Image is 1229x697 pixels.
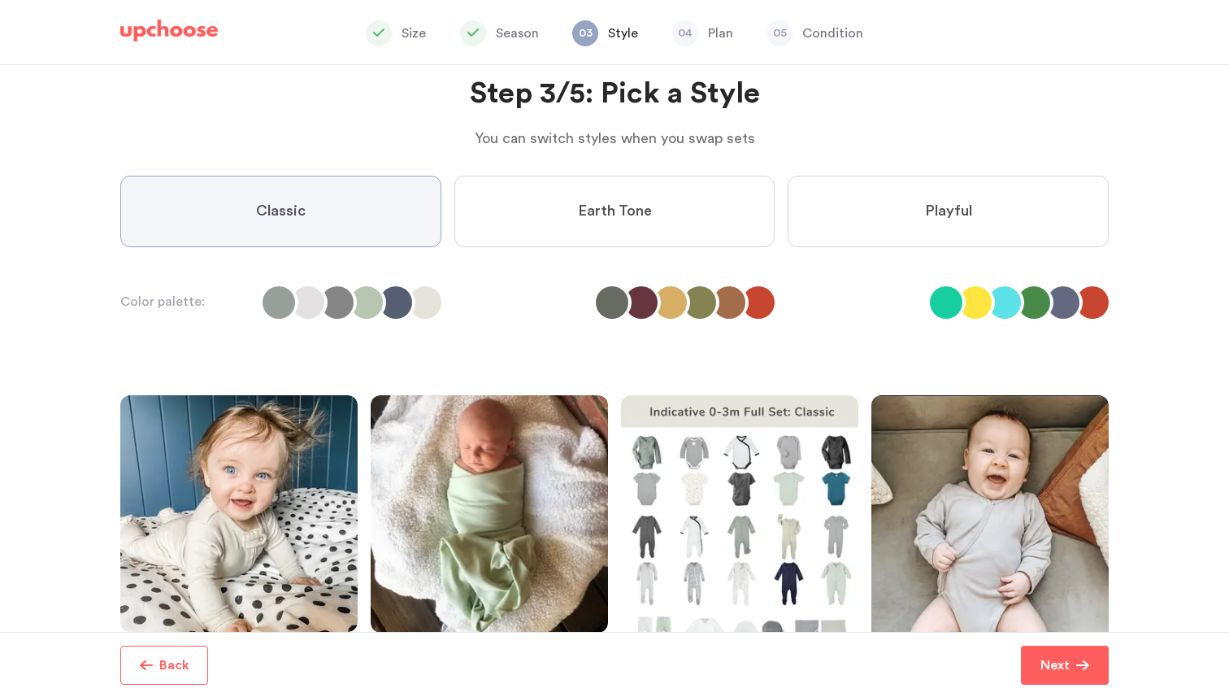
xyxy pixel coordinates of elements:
span: You can switch styles when you swap sets [475,131,755,146]
span: 04 [672,20,698,46]
p: Plan [708,24,733,43]
button: Back [120,646,208,685]
p: Season [496,24,539,43]
button: Next [1021,646,1109,685]
span: 03 [572,20,598,46]
p: Size [402,24,426,43]
img: UpChoose [120,20,218,42]
p: Back [159,656,189,675]
p: Next [1040,656,1070,675]
span: Playful [925,202,972,221]
p: Condition [802,24,863,43]
span: 05 [766,20,793,46]
h2: Step 3/5: Pick a Style [120,75,1109,114]
p: Style [608,24,638,43]
span: Classic [256,202,306,221]
span: Earth Tone [578,202,652,221]
a: UpChoose [120,20,218,50]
